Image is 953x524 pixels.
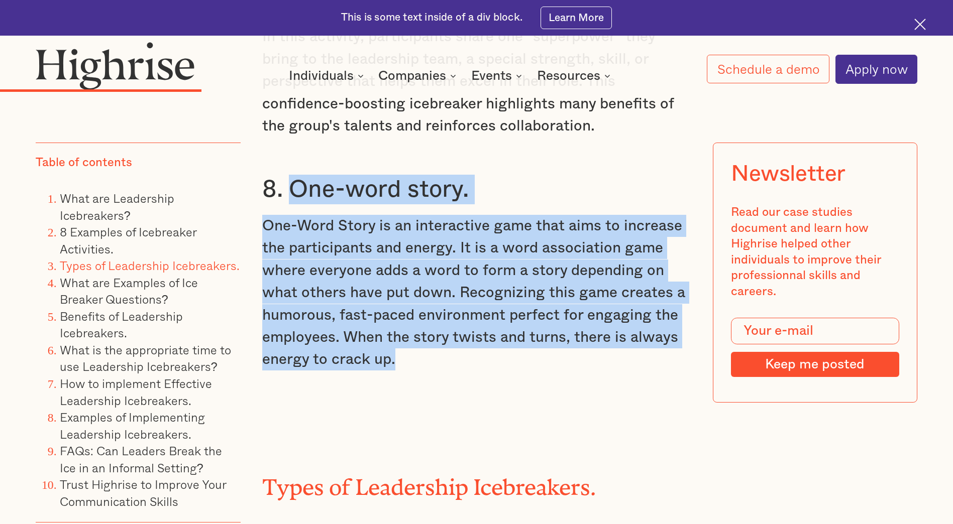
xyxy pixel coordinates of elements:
div: Companies [378,70,459,82]
h3: 8. One-word story. [262,175,690,204]
input: Your e-mail [731,318,899,344]
form: Modal Form [731,318,899,377]
a: What are Examples of Ice Breaker Questions? [60,273,198,309]
div: Resources [537,70,613,82]
div: This is some text inside of a div block. [341,11,522,25]
a: Examples of Implementing Leadership Icebreakers. [60,408,205,443]
a: Trust Highrise to Improve Your Communication Skills [60,475,226,510]
div: Table of contents [36,155,132,171]
div: Resources [537,70,600,82]
div: Events [471,70,512,82]
div: Individuals [289,70,354,82]
a: Types of Leadership Icebreakers. [60,256,240,275]
img: Highrise logo [36,42,195,90]
div: Events [471,70,525,82]
div: Companies [378,70,446,82]
a: Apply now [835,55,917,84]
input: Keep me posted [731,352,899,377]
a: What are Leadership Icebreakers? [60,189,174,224]
a: What is the appropriate time to use Leadership Icebreakers? [60,340,231,376]
div: Read our case studies document and learn how Highrise helped other individuals to improve their p... [731,205,899,300]
a: Learn More [541,7,612,29]
div: Newsletter [731,161,845,187]
a: How to implement Effective Leadership Icebreakers. [60,374,212,410]
p: One-Word Story is an interactive game that aims to increase the participants and energy. It is a ... [262,215,690,371]
div: Individuals [289,70,367,82]
a: Schedule a demo [707,55,829,83]
a: Benefits of Leadership Icebreakers. [60,307,183,342]
a: FAQs: Can Leaders Break the Ice in an Informal Setting? [60,441,223,477]
img: Cross icon [914,19,926,30]
a: 8 Examples of Icebreaker Activities. [60,222,196,258]
h2: Types of Leadership Icebreakers. [262,469,690,494]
